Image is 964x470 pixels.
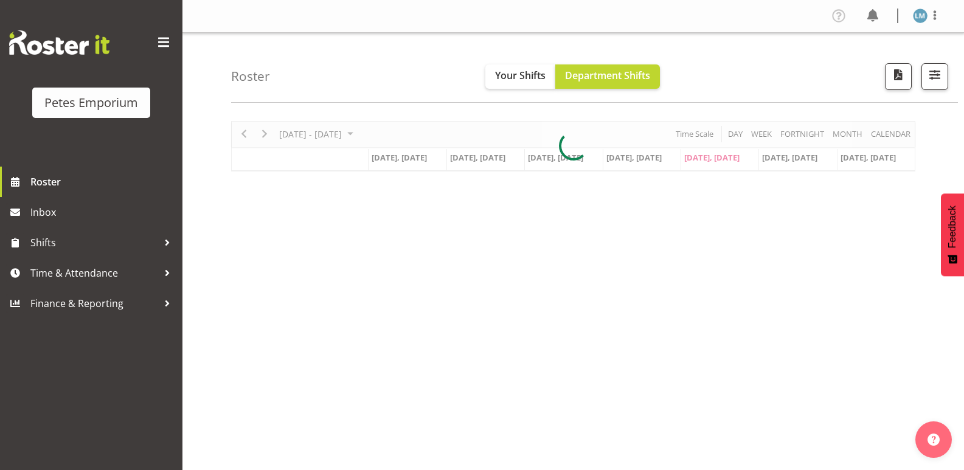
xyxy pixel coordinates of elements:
span: Inbox [30,203,176,221]
button: Your Shifts [485,64,555,89]
span: Your Shifts [495,69,546,82]
span: Roster [30,173,176,191]
button: Feedback - Show survey [941,193,964,276]
span: Time & Attendance [30,264,158,282]
div: Petes Emporium [44,94,138,112]
span: Shifts [30,233,158,252]
img: help-xxl-2.png [928,434,940,446]
span: Department Shifts [565,69,650,82]
span: Finance & Reporting [30,294,158,313]
button: Download a PDF of the roster according to the set date range. [885,63,912,90]
h4: Roster [231,69,270,83]
img: Rosterit website logo [9,30,109,55]
img: lianne-morete5410.jpg [913,9,928,23]
button: Department Shifts [555,64,660,89]
span: Feedback [947,206,958,248]
button: Filter Shifts [921,63,948,90]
